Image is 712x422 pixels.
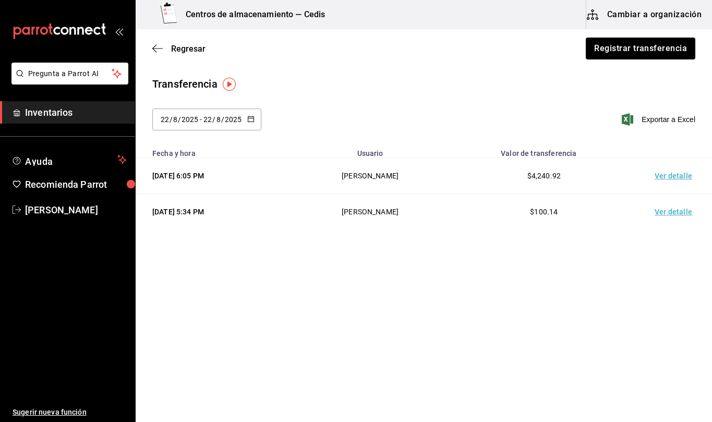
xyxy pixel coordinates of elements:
button: Exportar a Excel [624,113,695,126]
img: Tooltip marker [223,78,236,91]
button: Regresar [152,44,206,54]
div: [DATE] 6:05 PM [152,171,279,181]
th: Fecha y hora [136,143,292,158]
span: [PERSON_NAME] [25,203,127,217]
div: [DATE] 5:34 PM [152,207,279,217]
span: / [178,115,181,124]
input: Year [181,115,199,124]
div: Transferencia [152,76,218,92]
span: $4,240.92 [527,172,561,180]
td: Ver detalle [639,158,712,194]
input: Day [160,115,170,124]
span: Sugerir nueva función [13,407,127,418]
span: - [200,115,202,124]
span: / [170,115,173,124]
span: Pregunta a Parrot AI [28,68,112,79]
td: [PERSON_NAME] [292,194,449,230]
td: [PERSON_NAME] [292,158,449,194]
button: Pregunta a Parrot AI [11,63,128,85]
input: Month [216,115,221,124]
button: open_drawer_menu [115,27,123,35]
td: Ver detalle [639,194,712,230]
span: $100.14 [530,208,558,216]
input: Year [224,115,242,124]
th: Usuario [292,143,449,158]
th: Valor de transferencia [449,143,639,158]
span: Inventarios [25,105,127,119]
span: Regresar [171,44,206,54]
span: / [212,115,215,124]
input: Month [173,115,178,124]
button: Registrar transferencia [586,38,695,59]
span: Ayuda [25,153,113,166]
input: Day [203,115,212,124]
h3: Centros de almacenamiento — Cedis [177,8,325,21]
a: Pregunta a Parrot AI [7,76,128,87]
span: Recomienda Parrot [25,177,127,191]
span: / [221,115,224,124]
